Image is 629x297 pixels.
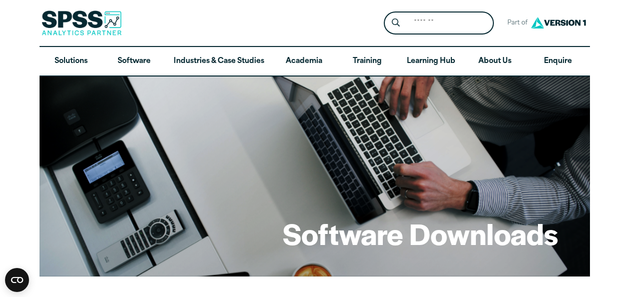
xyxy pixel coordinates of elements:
[386,14,405,32] button: Search magnifying glass icon
[502,16,528,30] span: Part of
[103,47,166,76] a: Software
[463,47,526,76] a: About Us
[40,47,103,76] a: Solutions
[272,47,335,76] a: Academia
[283,214,558,253] h1: Software Downloads
[526,47,589,76] a: Enquire
[166,47,272,76] a: Industries & Case Studies
[40,47,590,76] nav: Desktop version of site main menu
[384,11,494,35] form: Site Header Search Form
[399,47,463,76] a: Learning Hub
[528,13,588,32] img: Version1 Logo
[42,10,122,35] img: SPSS Analytics Partner
[392,18,400,27] svg: Search magnifying glass icon
[335,47,398,76] a: Training
[5,268,29,292] button: Open CMP widget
